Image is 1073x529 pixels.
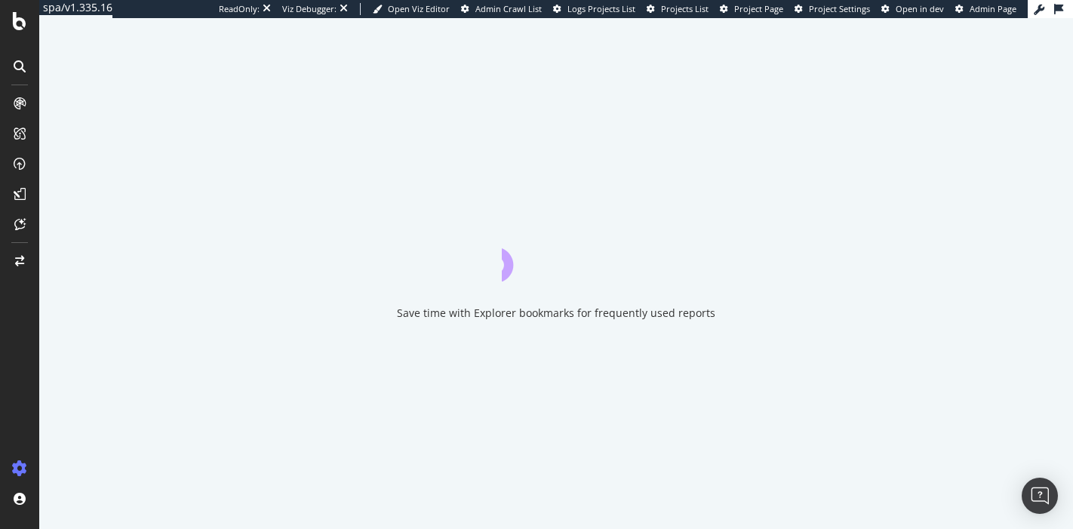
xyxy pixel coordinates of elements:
[809,3,870,14] span: Project Settings
[461,3,542,15] a: Admin Crawl List
[553,3,635,15] a: Logs Projects List
[795,3,870,15] a: Project Settings
[397,306,715,321] div: Save time with Explorer bookmarks for frequently used reports
[388,3,450,14] span: Open Viz Editor
[661,3,709,14] span: Projects List
[219,3,260,15] div: ReadOnly:
[282,3,337,15] div: Viz Debugger:
[955,3,1016,15] a: Admin Page
[373,3,450,15] a: Open Viz Editor
[881,3,944,15] a: Open in dev
[1022,478,1058,514] div: Open Intercom Messenger
[647,3,709,15] a: Projects List
[720,3,783,15] a: Project Page
[896,3,944,14] span: Open in dev
[502,227,610,281] div: animation
[567,3,635,14] span: Logs Projects List
[475,3,542,14] span: Admin Crawl List
[734,3,783,14] span: Project Page
[970,3,1016,14] span: Admin Page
